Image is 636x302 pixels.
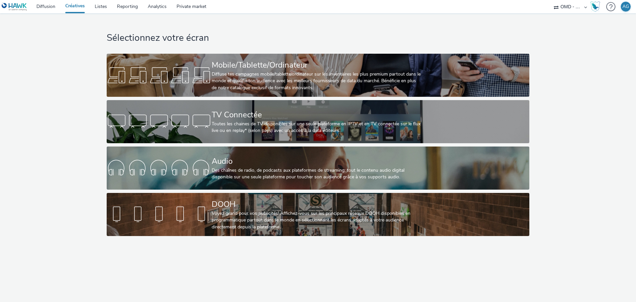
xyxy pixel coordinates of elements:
[622,2,629,12] div: AG
[107,147,529,190] a: AudioDes chaînes de radio, de podcasts aux plateformes de streaming: tout le contenu audio digita...
[212,59,422,71] div: Mobile/Tablette/Ordinateur
[590,1,603,12] a: Hawk Academy
[212,71,422,91] div: Diffuse tes campagnes mobile/tablette/ordinateur sur les inventaires les plus premium partout dan...
[212,109,422,121] div: TV Connectée
[212,155,422,167] div: Audio
[107,193,529,236] a: DOOHVoyez grand pour vos publicités! Affichez-vous sur les principaux réseaux DOOH disponibles en...
[590,1,600,12] img: Hawk Academy
[107,100,529,143] a: TV ConnectéeToutes les chaines de TV disponibles sur une seule plateforme en IPTV et en TV connec...
[212,210,422,230] div: Voyez grand pour vos publicités! Affichez-vous sur les principaux réseaux DOOH disponibles en pro...
[212,121,422,134] div: Toutes les chaines de TV disponibles sur une seule plateforme en IPTV et en TV connectée sur le f...
[212,167,422,181] div: Des chaînes de radio, de podcasts aux plateformes de streaming: tout le contenu audio digital dis...
[212,199,422,210] div: DOOH
[2,3,27,11] img: undefined Logo
[107,54,529,97] a: Mobile/Tablette/OrdinateurDiffuse tes campagnes mobile/tablette/ordinateur sur les inventaires le...
[107,32,529,44] h1: Sélectionnez votre écran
